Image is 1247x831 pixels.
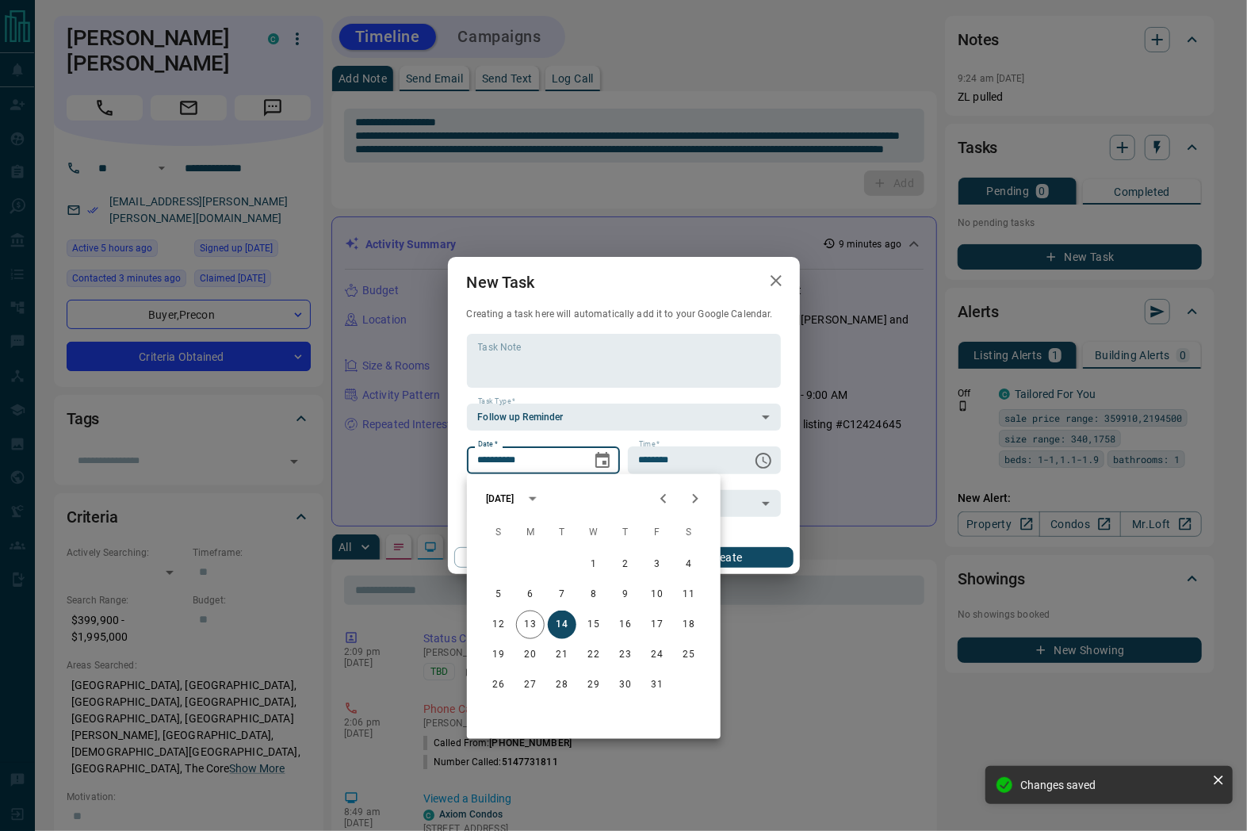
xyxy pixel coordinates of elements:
button: 4 [675,550,703,579]
span: Monday [516,517,545,549]
label: Time [639,439,660,450]
button: 7 [548,580,576,609]
button: Choose date, selected date is Oct 14, 2025 [587,445,618,477]
span: Sunday [484,517,513,549]
div: [DATE] [486,492,514,506]
button: 17 [643,611,671,639]
button: 15 [580,611,608,639]
button: Next month [679,483,711,515]
button: 1 [580,550,608,579]
button: 26 [484,671,513,699]
p: Creating a task here will automatically add it to your Google Calendar. [467,308,781,321]
span: Friday [643,517,671,549]
button: Create [657,547,793,568]
button: 27 [516,671,545,699]
h2: New Task [448,257,554,308]
button: 9 [611,580,640,609]
button: Previous month [648,483,679,515]
label: Date [478,439,498,450]
button: 19 [484,641,513,669]
button: 11 [675,580,703,609]
div: Changes saved [1020,779,1206,791]
button: 30 [611,671,640,699]
span: Saturday [675,517,703,549]
div: Follow up Reminder [467,404,781,431]
button: 6 [516,580,545,609]
button: 21 [548,641,576,669]
button: Choose time, selected time is 6:00 AM [748,445,779,477]
button: 13 [516,611,545,639]
span: Wednesday [580,517,608,549]
button: calendar view is open, switch to year view [519,485,546,512]
button: 5 [484,580,513,609]
button: 3 [643,550,671,579]
button: 10 [643,580,671,609]
button: 29 [580,671,608,699]
button: Cancel [454,547,590,568]
button: 23 [611,641,640,669]
span: Tuesday [548,517,576,549]
button: 16 [611,611,640,639]
button: 8 [580,580,608,609]
span: Thursday [611,517,640,549]
button: 2 [611,550,640,579]
button: 18 [675,611,703,639]
button: 31 [643,671,671,699]
button: 28 [548,671,576,699]
button: 25 [675,641,703,669]
button: 20 [516,641,545,669]
button: 12 [484,611,513,639]
label: Task Type [478,396,515,407]
button: 14 [548,611,576,639]
button: 22 [580,641,608,669]
button: 24 [643,641,671,669]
